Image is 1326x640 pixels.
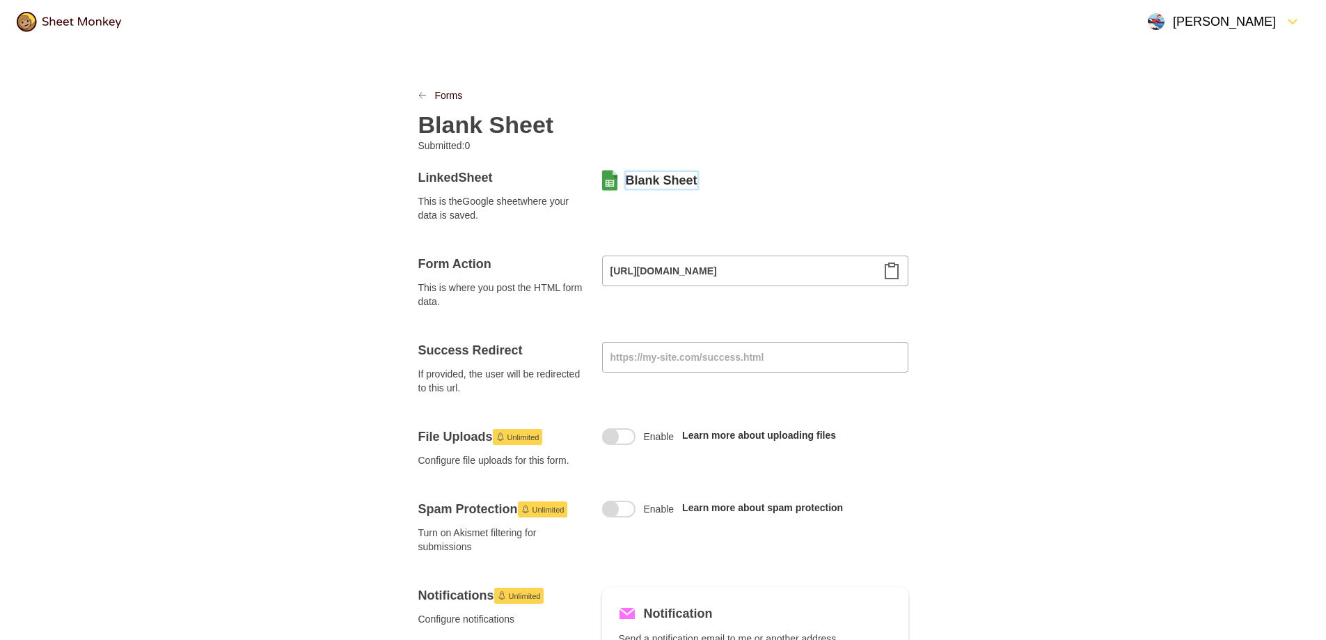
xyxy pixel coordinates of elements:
[507,429,539,446] span: Unlimited
[17,12,121,32] img: logo@2x.png
[418,428,585,445] h4: File Uploads
[418,367,585,395] span: If provided, the user will be redirected to this url.
[521,505,530,513] svg: Launch
[682,430,836,441] a: Learn more about uploading files
[418,612,585,626] span: Configure notifications
[418,453,585,467] span: Configure file uploads for this form.
[498,591,506,600] svg: Launch
[496,432,505,441] svg: Launch
[418,342,585,359] h4: Success Redirect
[418,587,585,604] h4: Notifications
[418,169,585,186] h4: Linked Sheet
[418,501,585,517] h4: Spam Protection
[418,526,585,554] span: Turn on Akismet filtering for submissions
[1148,13,1276,30] div: [PERSON_NAME]
[644,502,674,516] span: Enable
[682,502,843,513] a: Learn more about spam protection
[644,604,713,623] h5: Notification
[644,430,674,444] span: Enable
[619,605,636,622] svg: Mail
[602,342,908,373] input: https://my-site.com/success.html
[418,111,554,139] h2: Blank Sheet
[435,88,463,102] a: Forms
[1139,5,1309,38] button: Open Menu
[418,139,652,153] p: Submitted: 0
[883,263,900,279] svg: Clipboard
[1284,13,1301,30] svg: FormDown
[418,194,585,222] span: This is the Google sheet where your data is saved.
[626,172,697,189] a: Blank Sheet
[418,256,585,272] h4: Form Action
[418,91,427,100] svg: LinkPrevious
[509,588,541,604] span: Unlimited
[418,281,585,309] span: This is where you post the HTML form data.
[532,501,565,518] span: Unlimited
